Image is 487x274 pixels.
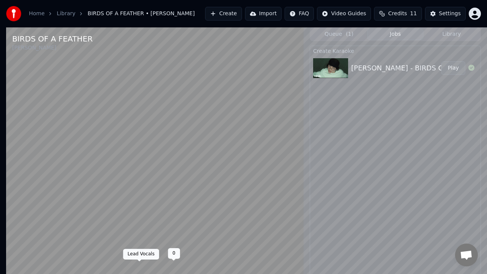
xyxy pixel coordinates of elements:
button: FAQ [285,7,314,21]
button: Import [245,7,282,21]
button: Credits11 [374,7,422,21]
div: [PERSON_NAME] [12,44,93,52]
img: youka [6,6,21,21]
div: BIRDS OF A FEATHER [12,33,93,44]
span: 11 [410,10,417,18]
div: Lead Vocals [123,249,159,260]
div: Settings [439,10,461,18]
button: Play [441,61,465,75]
button: Queue [311,29,367,40]
span: BIRDS OF A FEATHER • [PERSON_NAME] [88,10,195,18]
div: Open chat [455,244,478,266]
span: ( 1 ) [346,30,353,38]
a: Library [57,10,75,18]
button: Jobs [367,29,423,40]
button: Create [205,7,242,21]
button: Library [423,29,480,40]
div: 0 [168,248,180,259]
div: Create Karaoke [310,46,481,55]
a: Home [29,10,45,18]
button: Settings [425,7,466,21]
span: Credits [388,10,407,18]
nav: breadcrumb [29,10,195,18]
button: Video Guides [317,7,371,21]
